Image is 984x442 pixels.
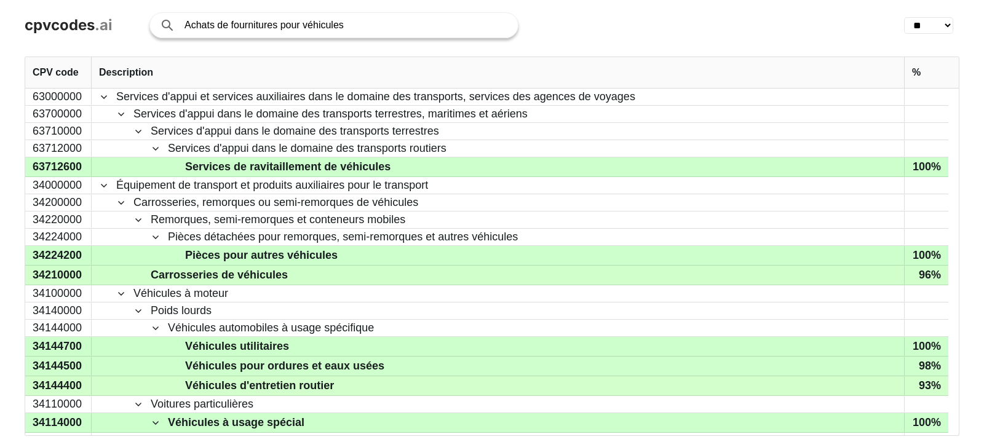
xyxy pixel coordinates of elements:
div: 34114000 [25,413,92,432]
span: Pièces détachées pour remorques, semi-remorques et autres véhicules [168,229,518,245]
div: 63000000 [25,89,92,105]
div: 100% [904,413,948,432]
div: 34144500 [25,357,92,376]
div: 34144000 [25,320,92,336]
span: % [912,67,921,78]
span: Services d'appui et services auxiliaires dans le domaine des transports, services des agences de ... [116,89,635,105]
span: Poids lourds [151,303,212,318]
span: Services d'appui dans le domaine des transports terrestres [151,124,439,139]
div: 96% [904,266,948,285]
span: Voitures particulières [151,397,253,412]
div: 34224000 [25,229,92,245]
span: Pièces pour autres véhicules [185,247,338,264]
div: 34144400 [25,376,92,395]
div: 63710000 [25,123,92,140]
input: Search products or services... [184,13,506,37]
div: 34220000 [25,211,92,228]
div: 93% [904,376,948,395]
div: 34200000 [25,194,92,211]
div: 34100000 [25,285,92,302]
div: 34224200 [25,246,92,265]
span: .ai [95,16,113,34]
div: 98% [904,357,948,376]
span: Véhicules à usage spécial [168,414,304,432]
span: Carrosseries, remorques ou semi-remorques de véhicules [133,195,418,210]
div: 34110000 [25,396,92,412]
span: Véhicules à moteur [133,286,228,301]
span: Véhicules d'entretien routier [185,377,334,395]
div: 63712000 [25,140,92,157]
span: CPV code [33,67,79,78]
a: cpvcodes.ai [25,17,113,34]
div: 100% [904,337,948,356]
span: Services d'appui dans le domaine des transports terrestres, maritimes et aériens [133,106,528,122]
span: Remorques, semi-remorques et conteneurs mobiles [151,212,405,227]
div: 100% [904,246,948,265]
span: Véhicules automobiles à usage spécifique [168,320,374,336]
span: Description [99,67,153,78]
div: 34144700 [25,337,92,356]
div: 63712600 [25,157,92,176]
span: Carrosseries de véhicules [151,266,288,284]
div: 34140000 [25,302,92,319]
div: 34000000 [25,177,92,194]
span: Services d'appui dans le domaine des transports routiers [168,141,446,156]
span: Véhicules utilitaires [185,337,289,355]
span: cpvcodes [25,16,95,34]
div: 63700000 [25,106,92,122]
span: Services de ravitaillement de véhicules [185,158,391,176]
div: 34210000 [25,266,92,285]
span: Équipement de transport et produits auxiliaires pour le transport [116,178,428,193]
span: Véhicules pour ordures et eaux usées [185,357,384,375]
div: 100% [904,157,948,176]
